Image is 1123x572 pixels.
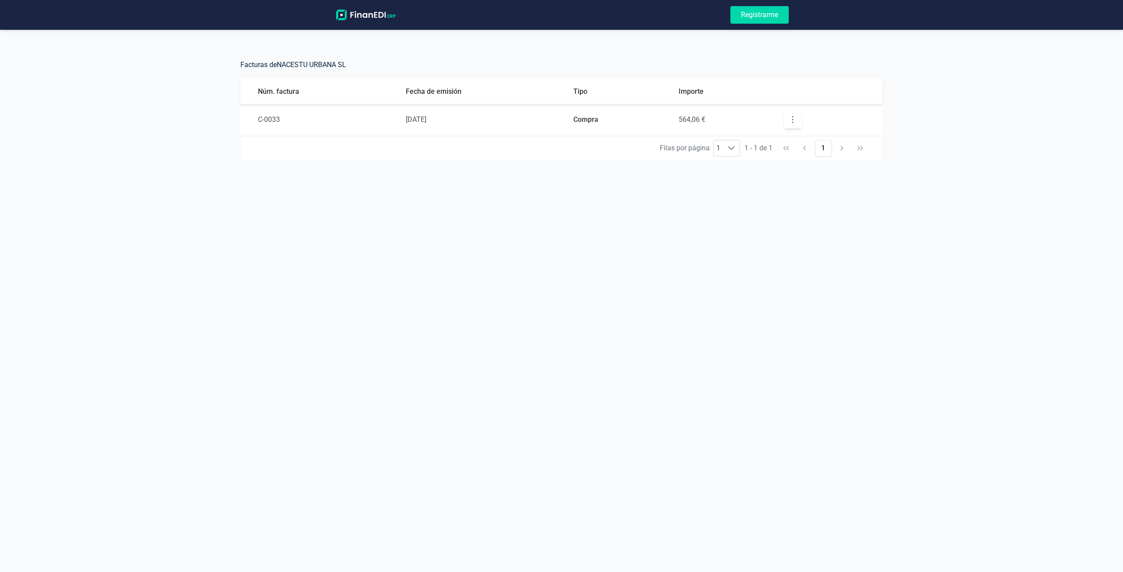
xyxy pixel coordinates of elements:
[258,87,299,96] span: Núm. factura
[660,143,710,153] span: Filas por página
[258,115,280,124] span: C-0033
[573,115,598,124] strong: Compra
[741,140,776,156] span: 1 - 1 de 1
[679,87,704,96] span: Importe
[714,140,723,156] span: 1
[240,58,882,79] h5: Facturas de NACESTU URBANA SL
[334,10,397,20] img: logo
[406,87,461,96] span: Fecha de emisión
[679,115,705,124] span: 564,06 €
[406,115,426,124] span: [DATE]
[730,6,789,24] button: Registrarme
[815,140,832,156] button: 1
[573,87,587,96] span: Tipo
